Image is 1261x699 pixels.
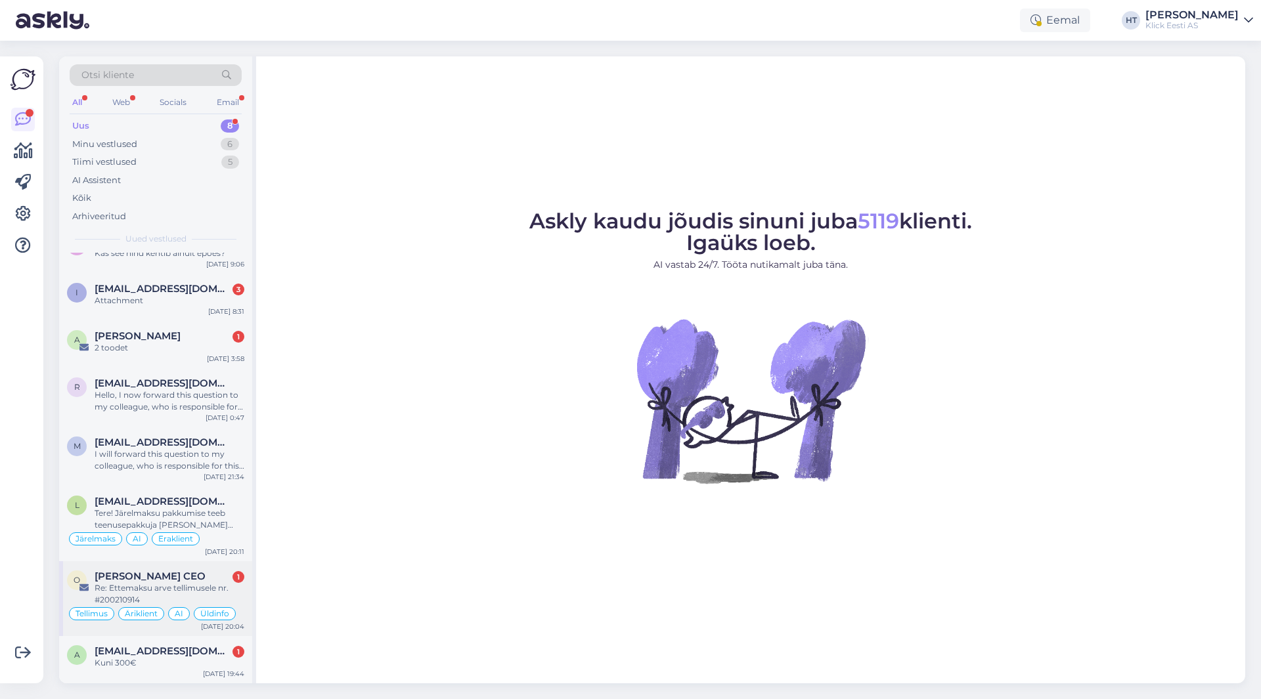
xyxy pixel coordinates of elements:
div: Hello, I now forward this question to my colleague, who is responsible for this. The reply will b... [95,389,244,413]
span: igorec783@gmail.com [95,283,231,295]
div: 5 [221,156,239,169]
div: I will forward this question to my colleague, who is responsible for this. The reply will be here... [95,448,244,472]
div: All [70,94,85,111]
img: No Chat active [632,282,869,519]
div: [DATE] 19:44 [203,669,244,679]
span: r [74,382,80,392]
div: [DATE] 21:34 [204,472,244,482]
div: Eemal [1020,9,1090,32]
div: [DATE] 8:31 [208,307,244,316]
div: Minu vestlused [72,138,137,151]
span: l [75,500,79,510]
p: AI vastab 24/7. Tööta nutikamalt juba täna. [529,258,972,272]
div: 1 [232,571,244,583]
span: Äriklient [125,610,158,618]
span: 5119 [858,208,899,234]
span: Otsi kliente [81,68,134,82]
span: reikosuut00@gmail.com [95,377,231,389]
div: [DATE] 20:04 [201,622,244,631]
div: Socials [157,94,189,111]
div: [DATE] 9:06 [206,259,244,269]
span: Järelmaks [76,535,116,543]
span: Tellimus [76,610,108,618]
a: [PERSON_NAME]Klick Eesti AS [1145,10,1253,31]
span: Eraklient [158,535,193,543]
span: liimanncarolyn@gmail.com [95,496,231,507]
div: [DATE] 20:11 [205,547,244,557]
div: Tiimi vestlused [72,156,137,169]
div: Klick Eesti AS [1145,20,1239,31]
span: O [74,575,80,585]
div: Re: Ettemaksu arve tellimusele nr. #200210914 [95,582,244,606]
span: Askly kaudu jõudis sinuni juba klienti. Igaüks loeb. [529,208,972,255]
div: 2 toodet [95,342,244,354]
div: 6 [221,138,239,151]
span: Uued vestlused [125,233,187,245]
div: Kõik [72,192,91,205]
div: Web [110,94,133,111]
span: Olga Ignatieva CEO [95,570,206,582]
span: m [74,441,81,451]
div: Kuni 300€ [95,657,244,669]
div: [PERSON_NAME] [1145,10,1239,20]
div: Arhiveeritud [72,210,126,223]
div: 8 [221,119,239,133]
div: AI Assistent [72,174,121,187]
span: markopats0@gmail.com [95,436,231,448]
div: Uus [72,119,89,133]
div: 1 [232,646,244,658]
div: 3 [232,284,244,295]
div: HT [1122,11,1140,30]
span: a [74,650,80,660]
div: Attachment [95,295,244,307]
span: i [76,287,78,297]
span: A [74,335,80,345]
span: AI [133,535,141,543]
div: [DATE] 0:47 [206,413,244,423]
span: Andre [95,330,181,342]
div: 1 [232,331,244,343]
span: Üldinfo [200,610,229,618]
span: AI [175,610,183,618]
span: anu.reismaa89@gmail.com [95,645,231,657]
img: Askly Logo [11,67,35,92]
div: Kas see hind kehtib ainult epoes? [95,247,244,259]
div: [DATE] 3:58 [207,354,244,364]
div: Email [214,94,242,111]
div: Tere! Järelmaksu pakkumise teeb teenusepakkuja [PERSON_NAME] pakkumist ei tehta, siis järelmaksu ... [95,507,244,531]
